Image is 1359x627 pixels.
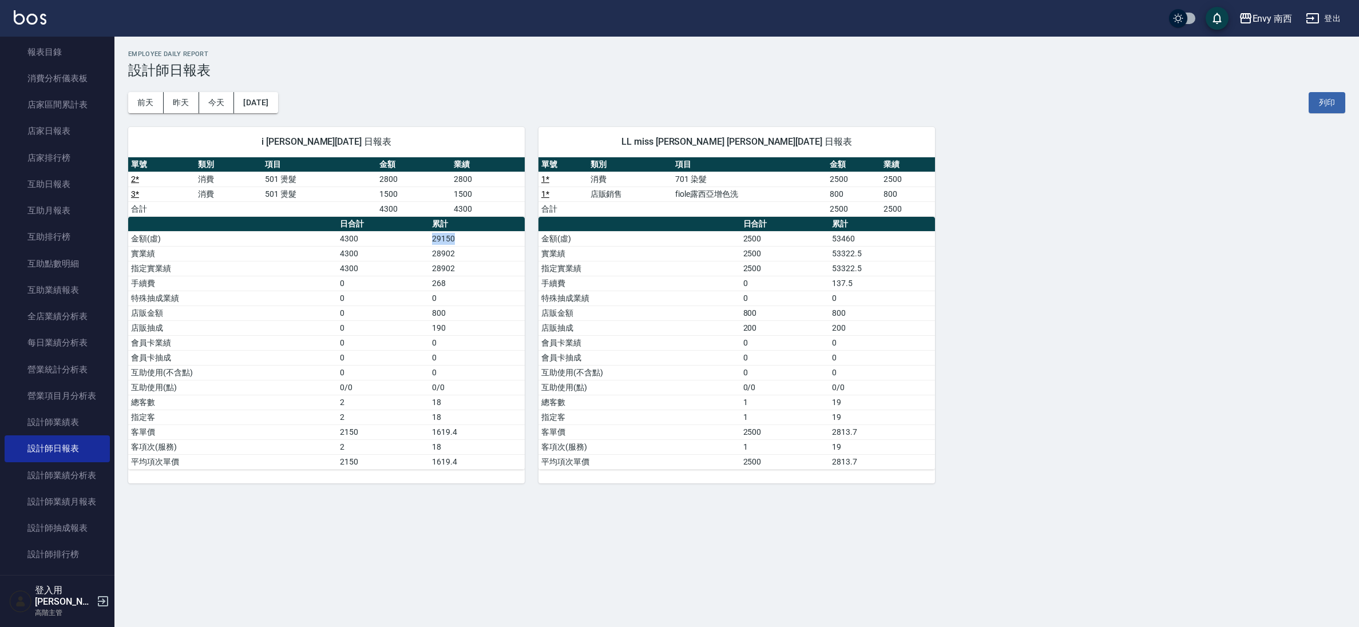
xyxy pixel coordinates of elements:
td: 會員卡抽成 [538,350,740,365]
td: 實業績 [128,246,337,261]
td: 190 [429,320,525,335]
td: 0 [740,350,830,365]
img: Logo [14,10,46,25]
a: 設計師業績月報表 [5,489,110,515]
table: a dense table [128,157,525,217]
td: 0 [337,291,429,305]
td: 2 [337,410,429,424]
h5: 登入用[PERSON_NAME] [35,585,93,608]
td: 總客數 [128,395,337,410]
td: 0/0 [337,380,429,395]
td: 1500 [451,186,525,201]
td: 2 [337,439,429,454]
button: 昨天 [164,92,199,113]
td: 2500 [881,201,934,216]
td: 0 [429,335,525,350]
td: 2500 [827,201,881,216]
button: 登出 [1301,8,1345,29]
h2: Employee Daily Report [128,50,1345,58]
td: 800 [429,305,525,320]
a: 每日業績分析表 [5,330,110,356]
td: 金額(虛) [538,231,740,246]
a: 互助月報表 [5,197,110,224]
td: 2800 [451,172,525,186]
td: 501 燙髮 [262,186,377,201]
td: 店販金額 [538,305,740,320]
td: 29150 [429,231,525,246]
td: 2813.7 [829,424,935,439]
th: 單號 [128,157,195,172]
th: 類別 [588,157,673,172]
td: 店販抽成 [128,320,337,335]
td: 2150 [337,424,429,439]
a: 互助排行榜 [5,224,110,250]
td: 0 [740,365,830,380]
td: 1619.4 [429,424,525,439]
td: 137.5 [829,276,935,291]
td: 特殊抽成業績 [538,291,740,305]
td: 800 [827,186,881,201]
td: 2500 [827,172,881,186]
td: 53460 [829,231,935,246]
td: 店販抽成 [538,320,740,335]
a: 互助點數明細 [5,251,110,277]
table: a dense table [128,217,525,470]
button: Envy 南西 [1234,7,1297,30]
td: 0/0 [829,380,935,395]
td: 0 [740,291,830,305]
td: 0/0 [740,380,830,395]
th: 日合計 [337,217,429,232]
td: 指定客 [128,410,337,424]
td: 手續費 [538,276,740,291]
td: 消費 [195,186,262,201]
th: 累計 [429,217,525,232]
td: 0 [829,350,935,365]
td: 會員卡抽成 [128,350,337,365]
td: 合計 [538,201,588,216]
td: 2 [337,395,429,410]
td: 2800 [377,172,450,186]
th: 累計 [829,217,935,232]
td: 800 [829,305,935,320]
a: 設計師業績分析表 [5,462,110,489]
td: 501 燙髮 [262,172,377,186]
a: 報表目錄 [5,39,110,65]
td: 店販銷售 [588,186,673,201]
td: 0 [829,365,935,380]
td: 0 [429,365,525,380]
a: 店家日報表 [5,118,110,144]
button: 前天 [128,92,164,113]
a: 互助日報表 [5,171,110,197]
th: 單號 [538,157,588,172]
th: 類別 [195,157,262,172]
th: 金額 [377,157,450,172]
button: 今天 [199,92,235,113]
div: Envy 南西 [1253,11,1293,26]
td: 18 [429,395,525,410]
a: 設計師抽成報表 [5,515,110,541]
td: 消費 [195,172,262,186]
th: 項目 [262,157,377,172]
td: 19 [829,410,935,424]
td: 0 [740,276,830,291]
td: 4300 [337,231,429,246]
td: 客單價 [538,424,740,439]
td: 18 [429,439,525,454]
td: 消費 [588,172,673,186]
td: 2500 [740,261,830,276]
a: 設計師業績表 [5,409,110,435]
a: 全店業績分析表 [5,303,110,330]
button: save [1206,7,1229,30]
a: 營業統計分析表 [5,356,110,383]
td: 4300 [337,261,429,276]
td: 1619.4 [429,454,525,469]
td: 指定實業績 [128,261,337,276]
span: LL miss [PERSON_NAME] [PERSON_NAME][DATE] 日報表 [552,136,921,148]
td: 4300 [337,246,429,261]
th: 業績 [881,157,934,172]
td: 指定客 [538,410,740,424]
td: 2813.7 [829,454,935,469]
td: 實業績 [538,246,740,261]
td: 合計 [128,201,195,216]
th: 項目 [672,157,827,172]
